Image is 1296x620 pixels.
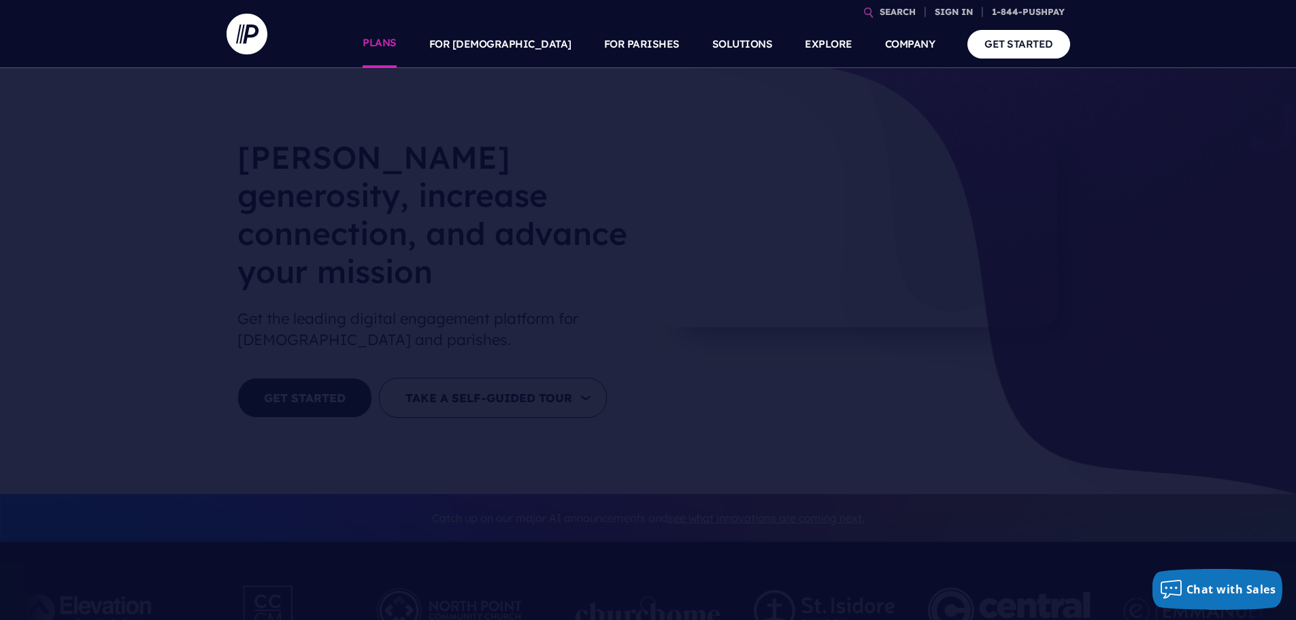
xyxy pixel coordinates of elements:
[429,20,571,68] a: FOR [DEMOGRAPHIC_DATA]
[712,20,773,68] a: SOLUTIONS
[1152,569,1283,610] button: Chat with Sales
[805,20,852,68] a: EXPLORE
[967,30,1070,58] a: GET STARTED
[885,20,935,68] a: COMPANY
[1186,582,1276,597] span: Chat with Sales
[363,20,397,68] a: PLANS
[604,20,680,68] a: FOR PARISHES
